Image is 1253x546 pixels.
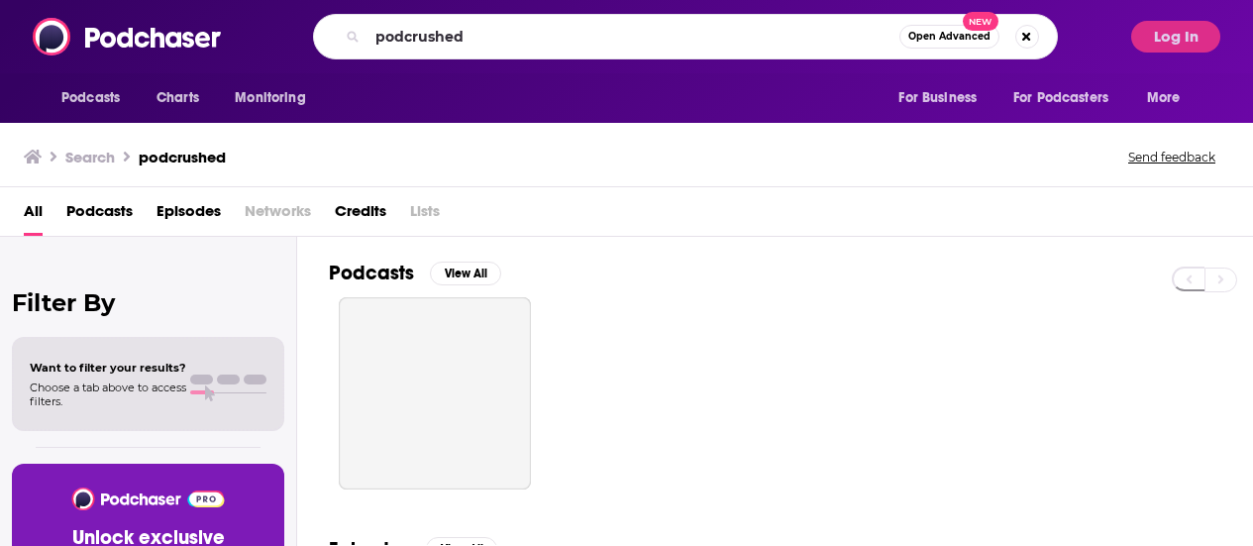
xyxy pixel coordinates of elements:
[245,195,311,236] span: Networks
[885,79,1001,117] button: open menu
[1000,79,1137,117] button: open menu
[430,262,501,285] button: View All
[313,14,1058,59] div: Search podcasts, credits, & more...
[1131,21,1220,53] button: Log In
[30,381,186,408] span: Choose a tab above to access filters.
[66,195,133,236] a: Podcasts
[1147,84,1181,112] span: More
[908,32,991,42] span: Open Advanced
[61,84,120,112] span: Podcasts
[898,84,977,112] span: For Business
[963,12,998,31] span: New
[12,288,284,317] h2: Filter By
[329,261,501,285] a: PodcastsView All
[410,195,440,236] span: Lists
[48,79,146,117] button: open menu
[329,261,414,285] h2: Podcasts
[1133,79,1205,117] button: open menu
[30,361,186,375] span: Want to filter your results?
[65,148,115,166] h3: Search
[139,148,226,166] h3: podcrushed
[33,18,223,55] img: Podchaser - Follow, Share and Rate Podcasts
[1013,84,1108,112] span: For Podcasters
[157,195,221,236] a: Episodes
[335,195,386,236] a: Credits
[235,84,305,112] span: Monitoring
[24,195,43,236] a: All
[70,488,226,510] img: Podchaser - Follow, Share and Rate Podcasts
[1122,149,1221,165] button: Send feedback
[144,79,211,117] a: Charts
[899,25,999,49] button: Open AdvancedNew
[367,21,899,53] input: Search podcasts, credits, & more...
[157,84,199,112] span: Charts
[221,79,331,117] button: open menu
